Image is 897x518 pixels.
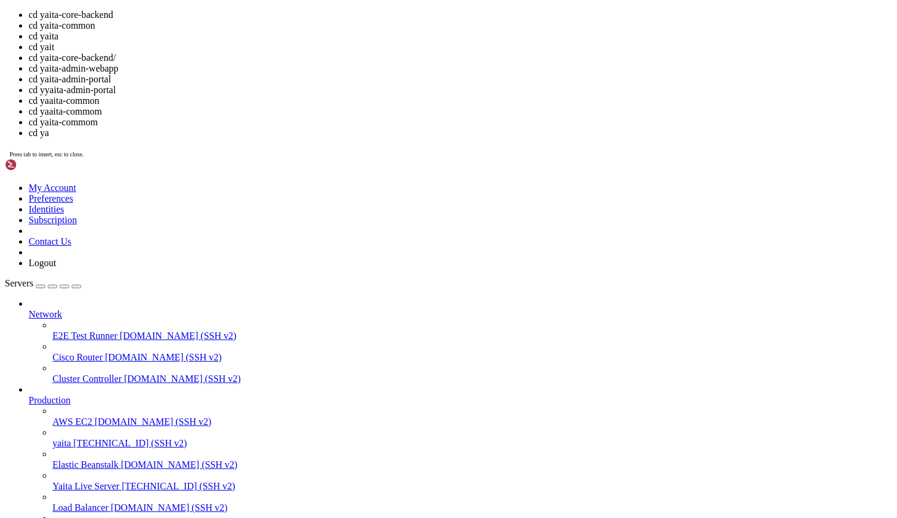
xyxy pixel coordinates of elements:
[10,151,83,158] span: Press tab to insert, esc to close.
[5,278,81,288] a: Servers
[5,159,73,171] img: Shellngn
[52,320,892,341] li: E2E Test Runner [DOMAIN_NAME] (SSH v2)
[52,374,122,384] span: Cluster Controller
[29,395,892,406] a: Production
[5,258,110,268] span: ubuntu@ip-172-31-91-17
[5,86,741,96] x-row: System load: 0.13 Processes: 190
[29,395,70,405] span: Production
[5,278,33,288] span: Servers
[5,147,741,157] x-row: Expanded Security Maintenance for Applications is not enabled.
[29,106,892,117] li: cd yaaita-commom
[29,85,892,95] li: cd yyaita-admin-portal
[73,438,187,448] span: [TECHNICAL_ID] (SSH v2)
[5,238,741,248] x-row: *** System restart required ***
[121,460,238,470] span: [DOMAIN_NAME] (SSH v2)
[29,63,892,74] li: cd yaita-admin-webapp
[52,417,92,427] span: AWS EC2
[95,417,212,427] span: [DOMAIN_NAME] (SSH v2)
[52,331,892,341] a: E2E Test Runner [DOMAIN_NAME] (SSH v2)
[52,460,119,470] span: Elastic Beanstalk
[29,298,892,384] li: Network
[5,279,741,289] x-row: : $ cd y
[5,25,741,35] x-row: * Documentation: [URL][DOMAIN_NAME]
[120,331,237,341] span: [DOMAIN_NAME] (SSH v2)
[156,279,160,289] div: (30, 27)
[5,167,741,177] x-row: 12 updates can be applied immediately.
[52,374,892,384] a: Cluster Controller [DOMAIN_NAME] (SSH v2)
[122,481,235,491] span: [TECHNICAL_ID] (SSH v2)
[52,352,892,363] a: Cisco Router [DOMAIN_NAME] (SSH v2)
[29,236,72,246] a: Contact Us
[111,502,228,513] span: [DOMAIN_NAME] (SSH v2)
[29,117,892,128] li: cd yaita-commom
[115,258,119,268] span: ~
[52,449,892,470] li: Elastic Beanstalk [DOMAIN_NAME] (SSH v2)
[29,215,77,225] a: Subscription
[5,35,741,45] x-row: * Management: [URL][DOMAIN_NAME]
[29,31,892,42] li: cd yaita
[29,95,892,106] li: cd yaaita-common
[52,481,892,492] a: Yaita Live Server [TECHNICAL_ID] (SSH v2)
[52,427,892,449] li: yaita [TECHNICAL_ID] (SSH v2)
[105,352,222,362] span: [DOMAIN_NAME] (SSH v2)
[5,177,741,187] x-row: To see these additional updates run: apt list --upgradable
[5,116,741,127] x-row: Swap usage: 0%
[52,502,109,513] span: Load Balancer
[29,42,892,53] li: cd yait
[5,96,741,106] x-row: Usage of /: 51.8% of 28.02GB Users logged in: 0
[29,53,892,63] li: cd yaita-core-backend/
[52,470,892,492] li: Yaita Live Server [TECHNICAL_ID] (SSH v2)
[52,341,892,363] li: Cisco Router [DOMAIN_NAME] (SSH v2)
[52,438,892,449] a: yaita [TECHNICAL_ID] (SSH v2)
[29,128,892,138] li: cd ya
[100,269,186,278] span: yaita-core-backend
[52,460,892,470] a: Elastic Beanstalk [DOMAIN_NAME] (SSH v2)
[5,208,741,218] x-row: See [URL][DOMAIN_NAME] or run: sudo pro status
[5,248,741,258] x-row: Last login: [DATE] from [TECHNICAL_ID]
[501,269,563,278] span: yaita-web-app
[29,183,76,193] a: My Account
[52,417,892,427] a: AWS EC2 [DOMAIN_NAME] (SSH v2)
[124,374,241,384] span: [DOMAIN_NAME] (SSH v2)
[5,106,741,116] x-row: Memory usage: 69% IPv4 address for enX0: [TECHNICAL_ID]
[52,352,103,362] span: Cisco Router
[5,269,91,278] span: yaita-admin-portal
[29,193,73,203] a: Preferences
[52,363,892,384] li: Cluster Controller [DOMAIN_NAME] (SSH v2)
[5,45,741,55] x-row: * Support: [URL][DOMAIN_NAME]
[5,269,741,279] x-row: yaita-order-logs.txt yaita-order2-logs.txt yaita-order3-logs.txt
[52,406,892,427] li: AWS EC2 [DOMAIN_NAME] (SSH v2)
[52,438,71,448] span: yaita
[52,331,117,341] span: E2E Test Runner
[115,279,119,288] span: ~
[52,481,119,491] span: Yaita Live Server
[29,204,64,214] a: Identities
[5,198,741,208] x-row: Enable ESM Apps to receive additional future security updates.
[52,492,892,513] li: Load Balancer [DOMAIN_NAME] (SSH v2)
[5,258,741,269] x-row: : $ ls
[29,309,62,319] span: Network
[52,502,892,513] a: Load Balancer [DOMAIN_NAME] (SSH v2)
[5,66,741,76] x-row: System information as of [DATE]
[29,20,892,31] li: cd yaita-common
[29,258,56,268] a: Logout
[29,10,892,20] li: cd yaita-core-backend
[5,279,110,288] span: ubuntu@ip-172-31-91-17
[5,5,741,15] x-row: Welcome to Ubuntu 24.04.3 LTS (GNU/Linux 6.14.0-1011-aws x86_64)
[29,74,892,85] li: cd yaita-admin-portal
[29,309,892,320] a: Network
